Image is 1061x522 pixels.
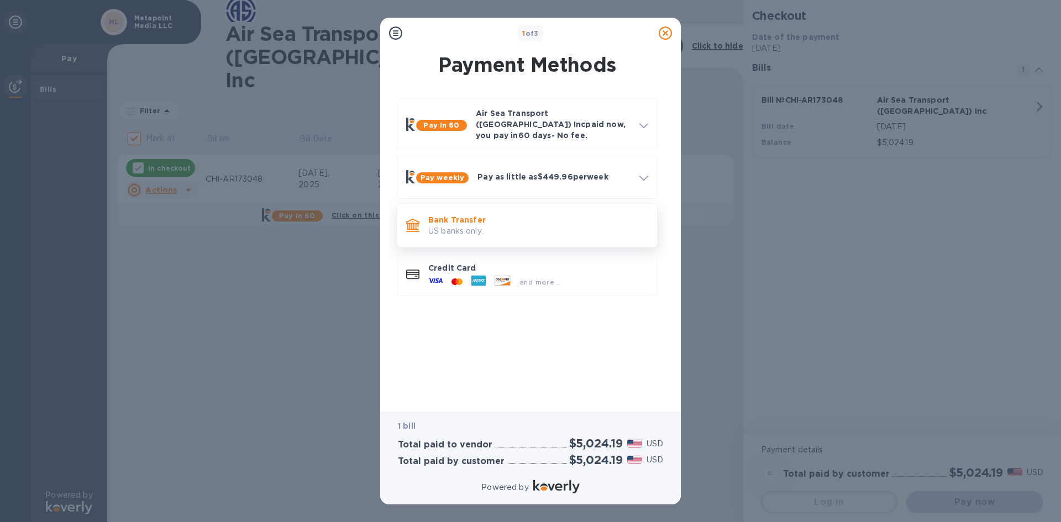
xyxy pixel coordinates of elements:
img: USD [627,456,642,463]
img: USD [627,440,642,447]
span: and more... [519,278,560,286]
h2: $5,024.19 [569,453,623,467]
b: Pay weekly [421,173,464,182]
span: 1 [522,29,525,38]
p: Credit Card [428,262,648,273]
p: USD [647,454,663,466]
p: Powered by [481,482,528,493]
p: Bank Transfer [428,214,648,225]
img: Logo [533,480,580,493]
p: USD [647,438,663,450]
p: US banks only. [428,225,648,237]
h1: Payment Methods [395,53,660,76]
h3: Total paid by customer [398,456,505,467]
b: Pay in 60 [423,121,459,129]
p: Pay as little as $449.96 per week [477,171,631,182]
p: Air Sea Transport ([GEOGRAPHIC_DATA]) Inc paid now, you pay in 60 days - No fee. [476,108,631,141]
h2: $5,024.19 [569,436,623,450]
b: of 3 [522,29,539,38]
h3: Total paid to vendor [398,440,492,450]
b: 1 bill [398,421,416,430]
